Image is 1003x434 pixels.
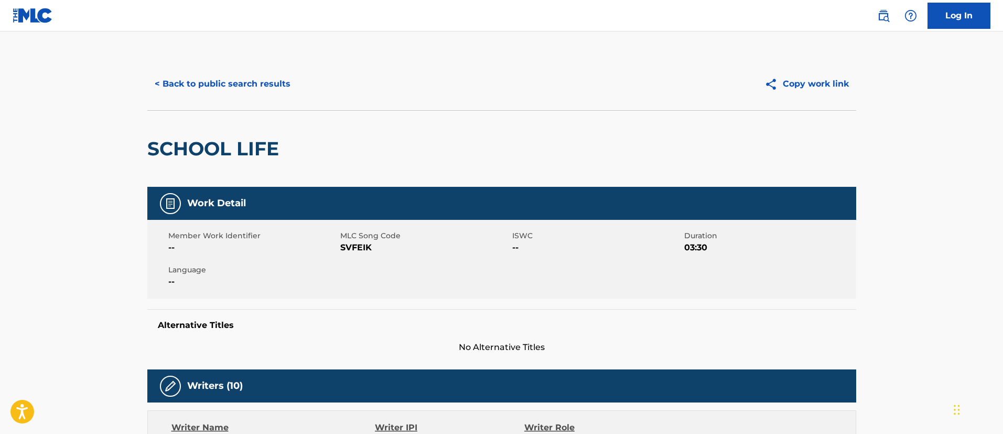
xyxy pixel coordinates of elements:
[375,421,524,434] div: Writer IPI
[684,230,854,241] span: Duration
[164,197,177,210] img: Work Detail
[147,341,856,354] span: No Alternative Titles
[757,71,856,97] button: Copy work link
[13,8,53,23] img: MLC Logo
[927,3,990,29] a: Log In
[168,276,338,288] span: --
[168,264,338,276] span: Language
[168,230,338,241] span: Member Work Identifier
[158,320,846,331] h5: Alternative Titles
[340,230,510,241] span: MLC Song Code
[900,5,921,26] div: Help
[147,71,298,97] button: < Back to public search results
[904,9,917,22] img: help
[340,241,510,254] span: SVFEIK
[147,137,284,161] h2: SCHOOL LIFE
[187,197,246,209] h5: Work Detail
[954,394,960,426] div: Drag
[873,5,894,26] a: Public Search
[187,380,243,392] h5: Writers (10)
[512,230,682,241] span: ISWC
[524,421,660,434] div: Writer Role
[764,78,783,91] img: Copy work link
[877,9,890,22] img: search
[171,421,375,434] div: Writer Name
[951,384,1003,434] iframe: Chat Widget
[684,241,854,254] span: 03:30
[168,241,338,254] span: --
[164,380,177,393] img: Writers
[512,241,682,254] span: --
